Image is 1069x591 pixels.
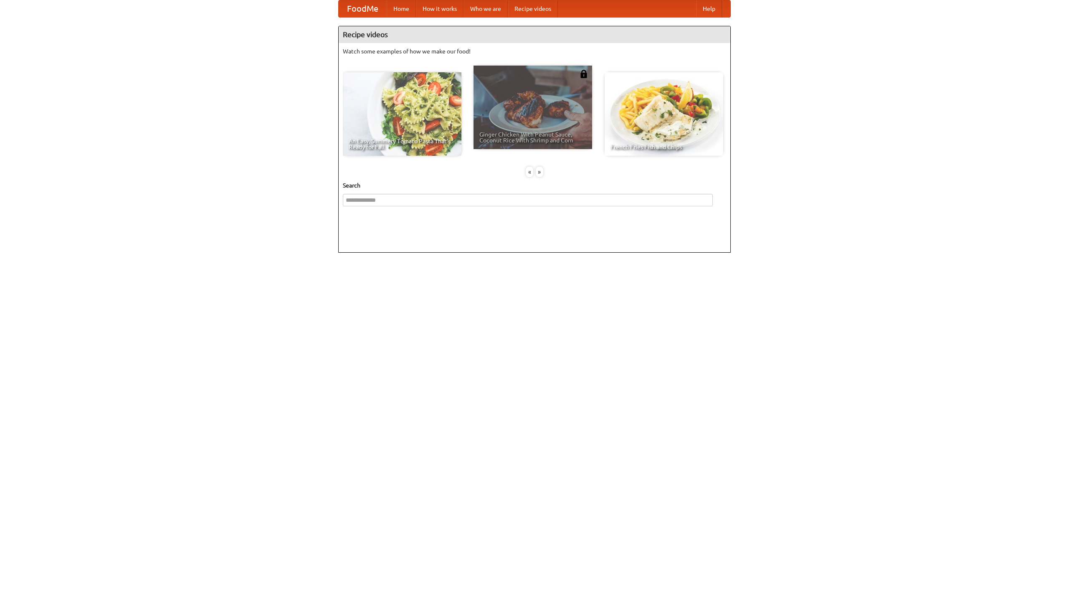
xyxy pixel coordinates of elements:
[387,0,416,17] a: Home
[508,0,558,17] a: Recipe videos
[339,26,730,43] h4: Recipe videos
[696,0,722,17] a: Help
[610,144,717,150] span: French Fries Fish and Chips
[349,138,456,150] span: An Easy, Summery Tomato Pasta That's Ready for Fall
[536,167,543,177] div: »
[416,0,464,17] a: How it works
[339,0,387,17] a: FoodMe
[526,167,533,177] div: «
[464,0,508,17] a: Who we are
[343,72,461,156] a: An Easy, Summery Tomato Pasta That's Ready for Fall
[343,47,726,56] p: Watch some examples of how we make our food!
[580,70,588,78] img: 483408.png
[605,72,723,156] a: French Fries Fish and Chips
[343,181,726,190] h5: Search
